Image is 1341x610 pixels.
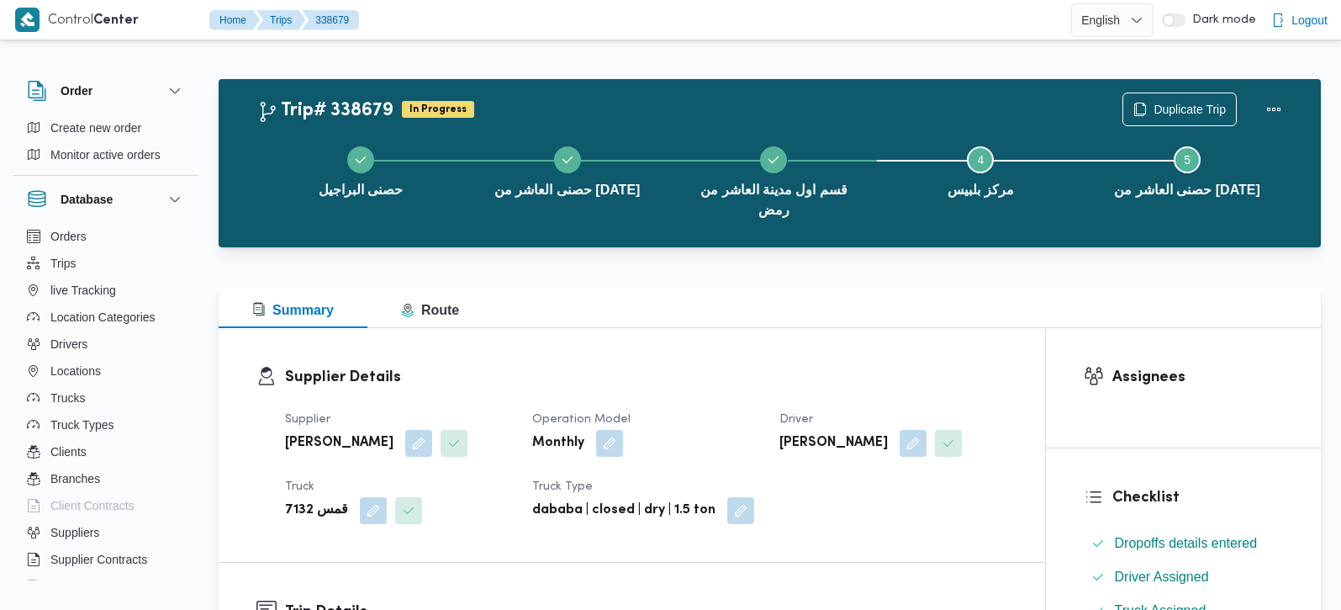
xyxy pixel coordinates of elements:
[20,492,192,519] button: Client Contracts
[1184,153,1191,167] span: 5
[977,153,984,167] span: 4
[1085,564,1284,591] button: Driver Assigned
[285,433,393,454] b: [PERSON_NAME]
[1115,536,1258,550] span: Dropoffs details entered
[93,14,139,27] b: Center
[402,101,474,118] span: In Progress
[50,253,77,273] span: Trips
[50,442,87,462] span: Clients
[1112,486,1284,509] h3: Checklist
[1112,366,1284,389] h3: Assignees
[50,361,101,381] span: Locations
[17,543,71,593] iframe: chat widget
[252,303,334,317] span: Summary
[209,10,260,30] button: Home
[257,100,393,122] h2: Trip# 338679
[27,189,185,210] button: Database
[354,153,367,167] svg: Step 1 is complete
[1122,93,1237,126] button: Duplicate Trip
[285,501,348,521] b: قمس 7132
[20,411,192,438] button: Truck Types
[20,438,192,465] button: Clients
[20,114,192,141] button: Create new order
[50,145,161,165] span: Monitor active orders
[50,415,114,435] span: Truck Types
[561,153,574,167] svg: Step 2 is complete
[1115,533,1258,554] span: Dropoffs details entered
[1257,93,1291,126] button: Actions
[27,81,185,101] button: Order
[50,280,116,300] span: live Tracking
[1085,530,1284,557] button: Dropoffs details entered
[1264,3,1334,37] button: Logout
[20,358,192,385] button: Locations
[50,388,85,408] span: Trucks
[409,104,467,114] b: In Progress
[20,141,192,168] button: Monitor active orders
[20,385,192,411] button: Trucks
[671,126,878,234] button: قسم اول مدينة العاشر من رمض
[1154,99,1226,119] span: Duplicate Trip
[20,277,192,304] button: live Tracking
[767,153,780,167] svg: Step 3 is complete
[50,576,92,597] span: Devices
[532,414,631,425] span: Operation Model
[257,126,464,214] button: حصنى البراجيل
[779,414,813,425] span: Driver
[1115,567,1209,587] span: Driver Assigned
[1084,126,1291,214] button: حصنى العاشر من [DATE]
[15,8,40,32] img: X8yXhbKr1z7QwAAAABJRU5ErkJggg==
[684,180,864,220] span: قسم اول مدينة العاشر من رمض
[20,465,192,492] button: Branches
[20,223,192,250] button: Orders
[50,118,141,138] span: Create new order
[20,250,192,277] button: Trips
[20,519,192,546] button: Suppliers
[13,114,198,175] div: Order
[50,469,100,489] span: Branches
[1115,570,1209,584] span: Driver Assigned
[50,307,156,327] span: Location Categories
[464,126,671,214] button: حصنى العاشر من [DATE]
[302,10,359,30] button: 338679
[877,126,1084,214] button: مركز بلبيس
[50,226,87,247] span: Orders
[779,433,888,454] b: [PERSON_NAME]
[285,481,314,492] span: Truck
[20,331,192,358] button: Drivers
[61,81,92,101] h3: Order
[285,366,1007,389] h3: Supplier Details
[494,180,640,200] span: حصنى العاشر من [DATE]
[50,522,99,543] span: Suppliers
[256,10,305,30] button: Trips
[1185,13,1256,27] span: Dark mode
[532,481,593,492] span: Truck Type
[319,180,403,200] span: حصنى البراجيل
[50,496,135,516] span: Client Contracts
[401,303,459,317] span: Route
[532,501,715,521] b: dababa | closed | dry | 1.5 ton
[20,573,192,600] button: Devices
[20,546,192,573] button: Supplier Contracts
[1114,180,1259,200] span: حصنى العاشر من [DATE]
[61,189,113,210] h3: Database
[1291,10,1328,30] span: Logout
[948,180,1013,200] span: مركز بلبيس
[50,549,147,570] span: Supplier Contracts
[285,414,330,425] span: Supplier
[50,334,87,354] span: Drivers
[20,304,192,331] button: Location Categories
[532,433,584,454] b: Monthly
[13,223,198,587] div: Database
